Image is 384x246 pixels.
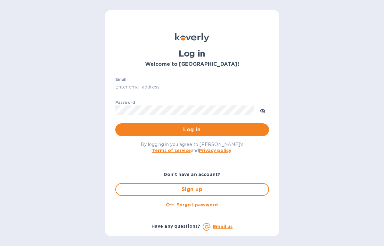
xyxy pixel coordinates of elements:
[115,183,269,196] button: Sign up
[175,33,209,42] img: Koverly
[176,202,218,207] u: Forgot password
[152,148,191,153] a: Terms of service
[115,49,269,59] h1: Log in
[115,78,127,82] label: Email
[115,61,269,67] h3: Welcome to [GEOGRAPHIC_DATA]!
[256,104,269,117] button: toggle password visibility
[120,126,264,134] span: Log in
[115,123,269,136] button: Log in
[115,82,269,92] input: Enter email address
[213,224,233,229] a: Email us
[151,224,200,229] b: Have any questions?
[164,172,220,177] b: Don't have an account?
[199,148,231,153] a: Privacy policy
[115,101,135,105] label: Password
[121,186,263,193] span: Sign up
[141,142,243,153] span: By logging in you agree to [PERSON_NAME]'s and .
